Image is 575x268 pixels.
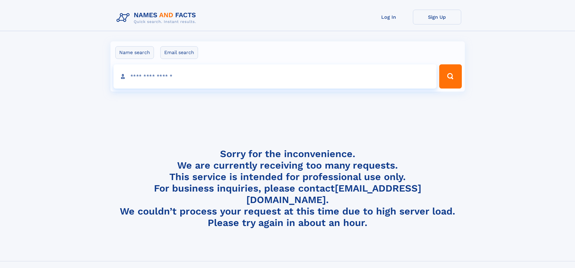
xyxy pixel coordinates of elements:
[115,46,154,59] label: Name search
[114,10,201,26] img: Logo Names and Facts
[114,148,461,229] h4: Sorry for the inconvenience. We are currently receiving too many requests. This service is intend...
[365,10,413,24] a: Log In
[439,64,462,89] button: Search Button
[160,46,198,59] label: Email search
[113,64,437,89] input: search input
[413,10,461,24] a: Sign Up
[246,182,421,205] a: [EMAIL_ADDRESS][DOMAIN_NAME]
